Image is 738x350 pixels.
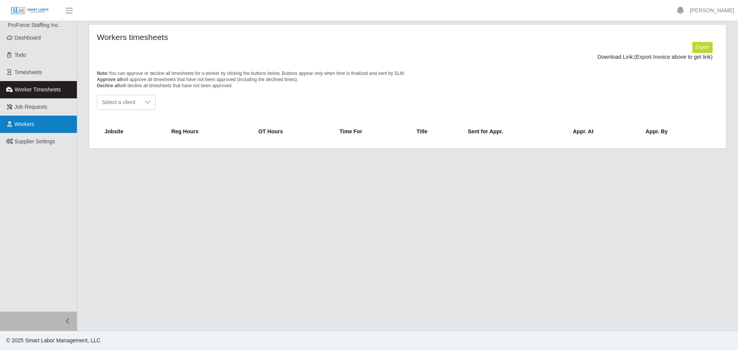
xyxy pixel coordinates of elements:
[11,7,49,15] img: SLM Logo
[15,104,48,110] span: Job Requests
[462,122,567,141] th: Sent for Appr.
[567,122,639,141] th: Appr. At
[15,121,35,127] span: Workers
[97,83,120,88] span: Decline all
[634,54,713,60] span: (Export Invoice above to get link)
[692,42,713,53] button: Export
[333,122,410,141] th: Time For
[15,52,26,58] span: Todo
[100,122,165,141] th: Jobsite
[690,7,734,15] a: [PERSON_NAME]
[97,71,109,76] span: Note:
[15,69,42,75] span: Timesheets
[97,70,718,89] p: You can approve or decline all timesheets for a worker by clicking the buttons below. Buttons app...
[252,122,333,141] th: OT Hours
[103,53,713,61] div: Download Link:
[15,86,61,93] span: Worker Timesheets
[97,95,140,109] span: Select a client
[165,122,253,141] th: Reg Hours
[6,337,100,343] span: © 2025 Smart Labor Management, LLC
[8,22,60,28] span: ProForce Staffing Inc.
[15,138,55,144] span: Supplier Settings
[411,122,462,141] th: Title
[640,122,715,141] th: Appr. By
[15,35,41,41] span: Dashboard
[97,77,122,82] span: Approve all
[97,32,349,42] h4: Workers timesheets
